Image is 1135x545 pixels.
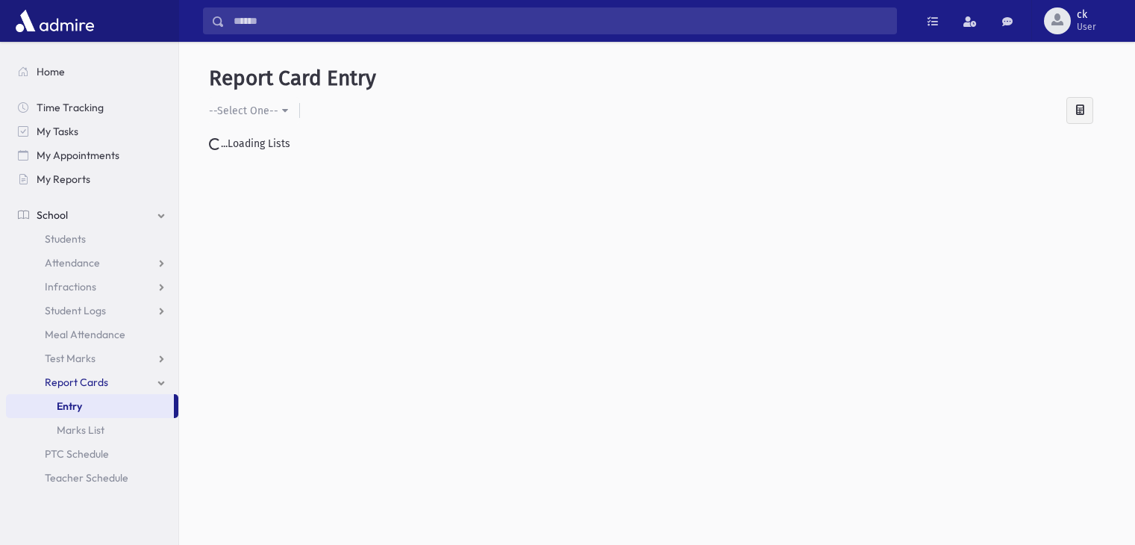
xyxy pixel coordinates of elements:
a: Teacher Schedule [6,466,178,490]
button: --Select One-- [209,97,299,124]
a: Entry [6,394,174,418]
a: School [6,203,178,227]
a: Test Marks [6,346,178,370]
span: School [37,208,68,222]
a: Marks List [6,418,178,442]
span: ck [1077,9,1096,21]
a: Students [6,227,178,251]
span: Time Tracking [37,101,104,114]
div: ...Loading Lists [209,136,1105,152]
img: AdmirePro [12,6,98,36]
span: Students [45,232,86,246]
span: Teacher Schedule [45,471,128,485]
a: PTC Schedule [6,442,178,466]
a: My Appointments [6,143,178,167]
div: --Select One-- [209,103,278,119]
a: Home [6,60,178,84]
a: Time Tracking [6,96,178,119]
span: Test Marks [45,352,96,365]
span: My Appointments [37,149,119,162]
span: PTC Schedule [45,447,109,461]
h5: Report Card Entry [209,66,1105,91]
span: Marks List [57,423,104,437]
a: My Reports [6,167,178,191]
a: Student Logs [6,299,178,323]
span: Attendance [45,256,100,270]
span: Entry [57,399,82,413]
a: Report Cards [6,370,178,394]
span: Home [37,65,65,78]
a: Meal Attendance [6,323,178,346]
span: Report Cards [45,376,108,389]
a: Infractions [6,275,178,299]
a: My Tasks [6,119,178,143]
span: Meal Attendance [45,328,125,341]
span: Infractions [45,280,96,293]
div: Calculate Averages [1066,97,1093,124]
input: Search [225,7,896,34]
span: Student Logs [45,304,106,317]
span: My Tasks [37,125,78,138]
span: User [1077,21,1096,33]
a: Attendance [6,251,178,275]
span: My Reports [37,172,90,186]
